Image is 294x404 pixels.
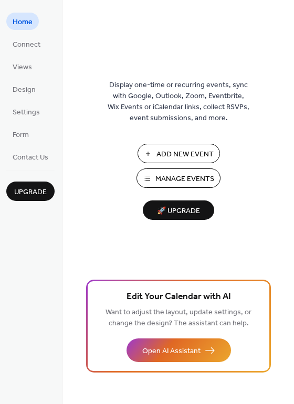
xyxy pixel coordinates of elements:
[127,338,231,362] button: Open AI Assistant
[155,174,214,185] span: Manage Events
[6,182,55,201] button: Upgrade
[13,84,36,95] span: Design
[149,204,208,218] span: 🚀 Upgrade
[6,13,39,30] a: Home
[6,35,47,52] a: Connect
[6,148,55,165] a: Contact Us
[108,80,249,124] span: Display one-time or recurring events, sync with Google, Outlook, Zoom, Eventbrite, Wix Events or ...
[13,152,48,163] span: Contact Us
[13,107,40,118] span: Settings
[6,58,38,75] a: Views
[6,80,42,98] a: Design
[136,168,220,188] button: Manage Events
[106,305,251,331] span: Want to adjust the layout, update settings, or change the design? The assistant can help.
[13,130,29,141] span: Form
[13,39,40,50] span: Connect
[6,103,46,120] a: Settings
[13,17,33,28] span: Home
[127,290,231,304] span: Edit Your Calendar with AI
[6,125,35,143] a: Form
[142,346,201,357] span: Open AI Assistant
[13,62,32,73] span: Views
[156,149,214,160] span: Add New Event
[138,144,220,163] button: Add New Event
[14,187,47,198] span: Upgrade
[143,200,214,220] button: 🚀 Upgrade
